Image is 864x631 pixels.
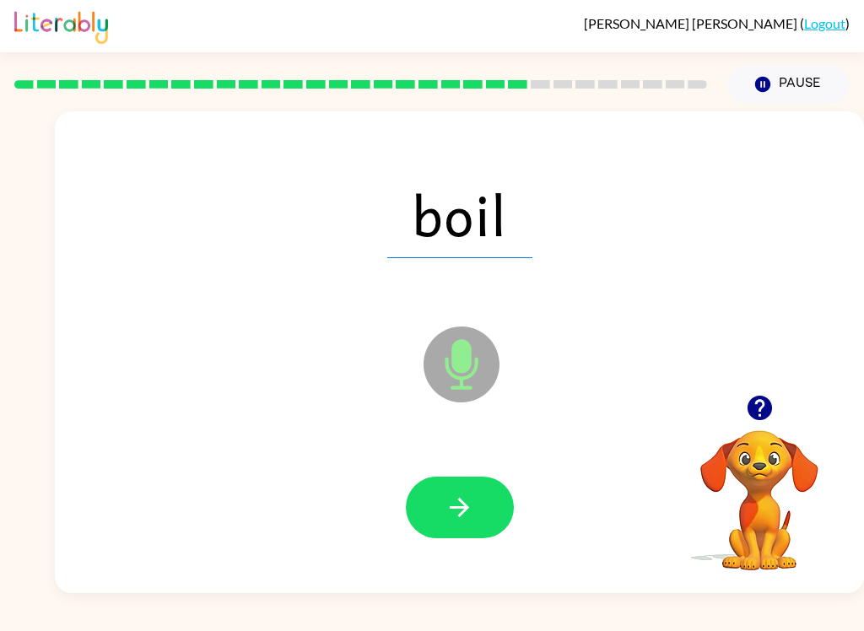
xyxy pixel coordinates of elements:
[675,404,844,573] video: Your browser must support playing .mp4 files to use Literably. Please try using another browser.
[727,65,850,104] button: Pause
[584,15,800,31] span: [PERSON_NAME] [PERSON_NAME]
[14,7,108,44] img: Literably
[584,15,850,31] div: ( )
[387,170,532,258] span: boil
[804,15,845,31] a: Logout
